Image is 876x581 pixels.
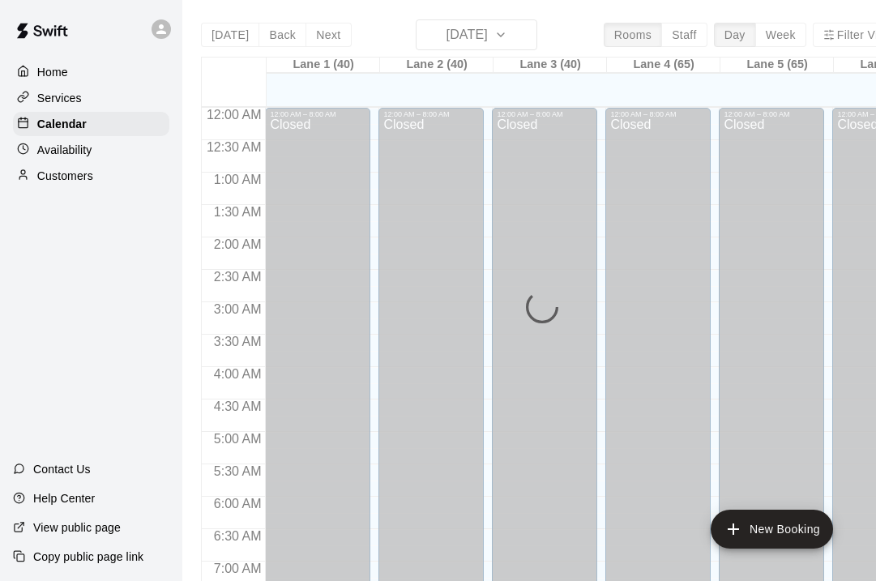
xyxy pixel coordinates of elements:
span: 7:00 AM [210,562,266,575]
p: Help Center [33,490,95,506]
span: 1:30 AM [210,205,266,219]
a: Availability [13,138,169,162]
p: Calendar [37,116,87,132]
p: Contact Us [33,461,91,477]
span: 6:30 AM [210,529,266,543]
a: Home [13,60,169,84]
p: Copy public page link [33,549,143,565]
div: 12:00 AM – 8:00 AM [497,110,592,118]
span: 5:00 AM [210,432,266,446]
div: Lane 3 (40) [494,58,607,73]
div: 12:00 AM – 8:00 AM [383,110,479,118]
span: 3:00 AM [210,302,266,316]
div: Lane 2 (40) [380,58,494,73]
span: 4:00 AM [210,367,266,381]
div: Lane 4 (65) [607,58,720,73]
div: Lane 5 (65) [720,58,834,73]
span: 6:00 AM [210,497,266,511]
span: 12:00 AM [203,108,266,122]
p: View public page [33,519,121,536]
span: 2:30 AM [210,270,266,284]
p: Customers [37,168,93,184]
p: Services [37,90,82,106]
span: 1:00 AM [210,173,266,186]
a: Customers [13,164,169,188]
span: 5:30 AM [210,464,266,478]
div: 12:00 AM – 8:00 AM [610,110,706,118]
p: Home [37,64,68,80]
span: 4:30 AM [210,399,266,413]
div: 12:00 AM – 8:00 AM [724,110,819,118]
span: 3:30 AM [210,335,266,348]
button: add [711,510,833,549]
div: 12:00 AM – 8:00 AM [270,110,365,118]
div: Lane 1 (40) [267,58,380,73]
span: 12:30 AM [203,140,266,154]
p: Availability [37,142,92,158]
a: Calendar [13,112,169,136]
span: 2:00 AM [210,237,266,251]
a: Services [13,86,169,110]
